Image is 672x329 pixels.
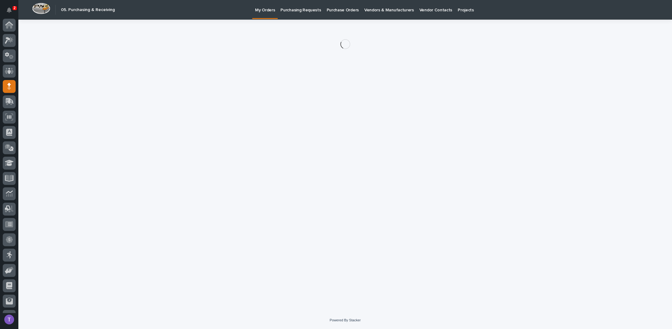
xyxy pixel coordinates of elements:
[32,3,50,14] img: Workspace Logo
[3,313,16,326] button: users-avatar
[61,7,115,13] h2: 05. Purchasing & Receiving
[3,4,16,17] button: Notifications
[330,318,361,322] a: Powered By Stacker
[13,6,16,10] p: 2
[8,7,16,17] div: Notifications2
